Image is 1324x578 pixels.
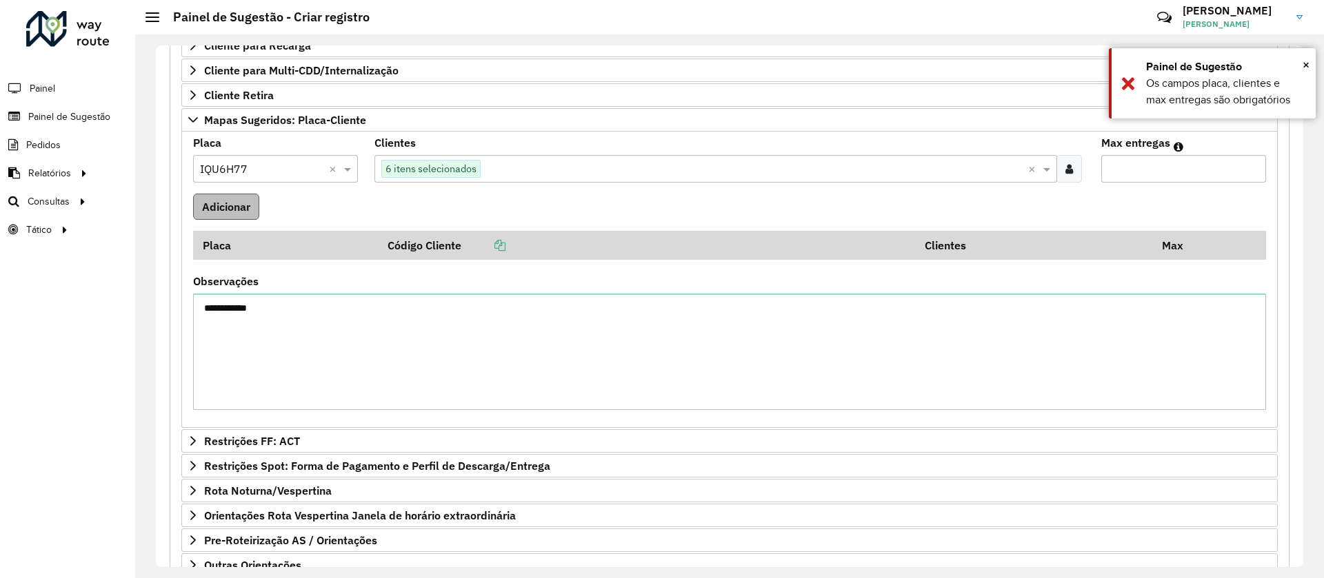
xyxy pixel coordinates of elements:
label: Observações [193,273,259,289]
span: Painel de Sugestão [28,110,110,124]
a: Pre-Roteirização AS / Orientações [181,528,1278,552]
a: Contato Rápido [1150,3,1179,32]
em: Máximo de clientes que serão colocados na mesma rota com os clientes informados [1174,141,1183,152]
span: Consultas [28,194,70,209]
span: Clear all [329,161,341,177]
h2: Painel de Sugestão - Criar registro [159,10,370,25]
span: 6 itens selecionados [382,161,480,177]
a: Mapas Sugeridos: Placa-Cliente [181,108,1278,132]
a: Orientações Rota Vespertina Janela de horário extraordinária [181,504,1278,527]
span: Outras Orientações [204,559,301,570]
span: [PERSON_NAME] [1183,18,1286,30]
a: Restrições FF: ACT [181,429,1278,453]
span: Mapas Sugeridos: Placa-Cliente [204,114,366,125]
span: Painel [30,81,55,96]
span: × [1303,57,1310,72]
span: Orientações Rota Vespertina Janela de horário extraordinária [204,510,516,521]
a: Cliente para Multi-CDD/Internalização [181,59,1278,82]
span: Restrições Spot: Forma de Pagamento e Perfil de Descarga/Entrega [204,460,550,471]
span: Restrições FF: ACT [204,435,300,446]
a: Rota Noturna/Vespertina [181,479,1278,502]
button: Adicionar [193,194,259,220]
span: Relatórios [28,166,71,180]
label: Clientes [374,134,416,151]
th: Placa [193,231,379,260]
span: Rota Noturna/Vespertina [204,485,332,496]
a: Cliente Retira [181,83,1278,107]
th: Código Cliente [379,231,916,260]
button: Close [1303,54,1310,75]
span: Pre-Roteirização AS / Orientações [204,535,377,546]
span: Clear all [1028,161,1040,177]
span: Cliente para Recarga [204,40,311,51]
div: Painel de Sugestão [1146,59,1305,75]
span: Cliente Retira [204,90,274,101]
span: Pedidos [26,138,61,152]
a: Cliente para Recarga [181,34,1278,57]
div: Os campos placa, clientes e max entregas são obrigatórios [1146,75,1305,108]
a: Restrições Spot: Forma de Pagamento e Perfil de Descarga/Entrega [181,454,1278,477]
label: Max entregas [1101,134,1170,151]
th: Max [1152,231,1207,260]
a: Outras Orientações [181,553,1278,577]
th: Clientes [916,231,1152,260]
h3: [PERSON_NAME] [1183,4,1286,17]
div: Mapas Sugeridos: Placa-Cliente [181,132,1278,429]
label: Placa [193,134,221,151]
span: Tático [26,223,52,237]
a: Copiar [461,238,505,252]
span: Cliente para Multi-CDD/Internalização [204,65,399,76]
